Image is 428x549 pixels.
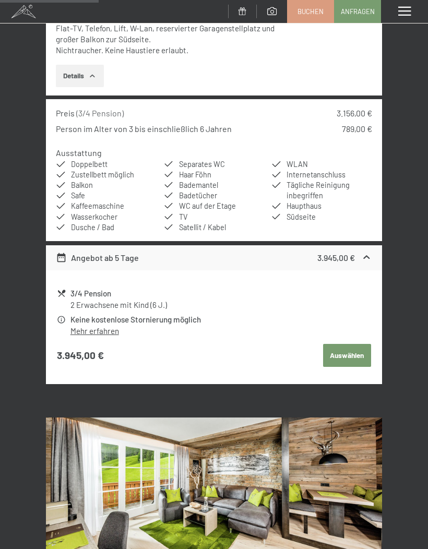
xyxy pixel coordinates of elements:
[317,253,355,262] strong: 3.945,00 €
[56,65,103,88] button: Details
[179,191,217,200] span: Badetücher
[179,170,211,179] span: Haar Föhn
[337,108,372,119] div: 3.156,00 €
[341,7,375,16] span: Anfragen
[56,108,124,119] div: Preis
[71,181,93,189] span: Balkon
[179,212,187,221] span: TV
[179,223,226,232] span: Satellit / Kabel
[70,314,371,326] div: Keine kostenlose Stornierung möglich
[179,201,236,210] span: WC auf der Etage
[71,223,114,232] span: Dusche / Bad
[71,160,108,169] span: Doppelbett
[56,148,102,158] h4: Ausstattung
[287,212,316,221] span: Südseite
[323,344,371,367] button: Auswählen
[71,201,124,210] span: Kaffeemaschine
[287,170,346,179] span: Internetanschluss
[46,245,382,270] div: Angebot ab 5 Tage3.945,00 €
[70,300,371,311] div: 2 Erwachsene mit Kind (6 J.)
[57,349,104,363] strong: 3.945,00 €
[288,1,334,22] a: Buchen
[71,191,85,200] span: Safe
[179,181,218,189] span: Bademantel
[56,123,232,135] div: Person im Alter von 3 bis einschließlich 6 Jahren
[335,1,381,22] a: Anfragen
[287,201,322,210] span: Haupthaus
[71,170,134,179] span: Zustellbett möglich
[70,288,371,300] div: 3/4 Pension
[56,252,139,264] div: Angebot ab 5 Tage
[287,160,308,169] span: WLAN
[179,160,225,169] span: Separates WC
[298,7,324,16] span: Buchen
[70,326,119,336] a: Mehr erfahren
[342,123,372,135] div: 789,00 €
[287,181,350,200] span: Tägliche Reinigung inbegriffen
[76,108,124,118] span: ( 3/4 Pension )
[71,212,117,221] span: Wasserkocher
